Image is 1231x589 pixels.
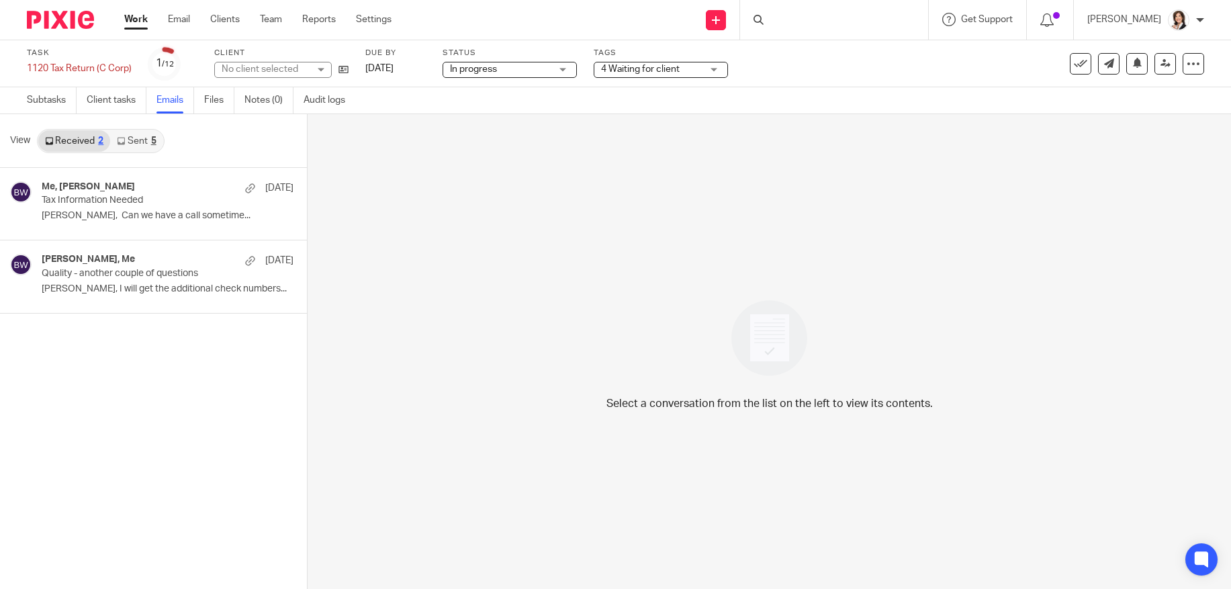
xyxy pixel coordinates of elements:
[244,87,293,114] a: Notes (0)
[594,48,728,58] label: Tags
[42,181,135,193] h4: Me, [PERSON_NAME]
[1168,9,1189,31] img: BW%20Website%203%20-%20square.jpg
[961,15,1013,24] span: Get Support
[265,254,293,267] p: [DATE]
[214,48,349,58] label: Client
[606,396,933,412] p: Select a conversation from the list on the left to view its contents.
[222,62,309,76] div: No client selected
[10,181,32,203] img: svg%3E
[168,13,190,26] a: Email
[27,62,132,75] div: 1120 Tax Return (C Corp)
[1087,13,1161,26] p: [PERSON_NAME]
[10,254,32,275] img: svg%3E
[42,268,243,279] p: Quality - another couple of questions
[162,60,174,68] small: /12
[365,48,426,58] label: Due by
[27,48,132,58] label: Task
[302,13,336,26] a: Reports
[156,56,174,71] div: 1
[450,64,497,74] span: In progress
[723,291,816,385] img: image
[42,254,135,265] h4: [PERSON_NAME], Me
[27,11,94,29] img: Pixie
[124,13,148,26] a: Work
[42,195,243,206] p: Tax Information Needed
[110,130,163,152] a: Sent5
[204,87,234,114] a: Files
[265,181,293,195] p: [DATE]
[304,87,355,114] a: Audit logs
[260,13,282,26] a: Team
[601,64,680,74] span: 4 Waiting for client
[10,134,30,148] span: View
[42,283,293,295] p: [PERSON_NAME], I will get the additional check numbers...
[27,87,77,114] a: Subtasks
[98,136,103,146] div: 2
[356,13,392,26] a: Settings
[210,13,240,26] a: Clients
[87,87,146,114] a: Client tasks
[38,130,110,152] a: Received2
[443,48,577,58] label: Status
[151,136,156,146] div: 5
[156,87,194,114] a: Emails
[42,210,293,222] p: [PERSON_NAME], Can we have a call sometime...
[365,64,394,73] span: [DATE]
